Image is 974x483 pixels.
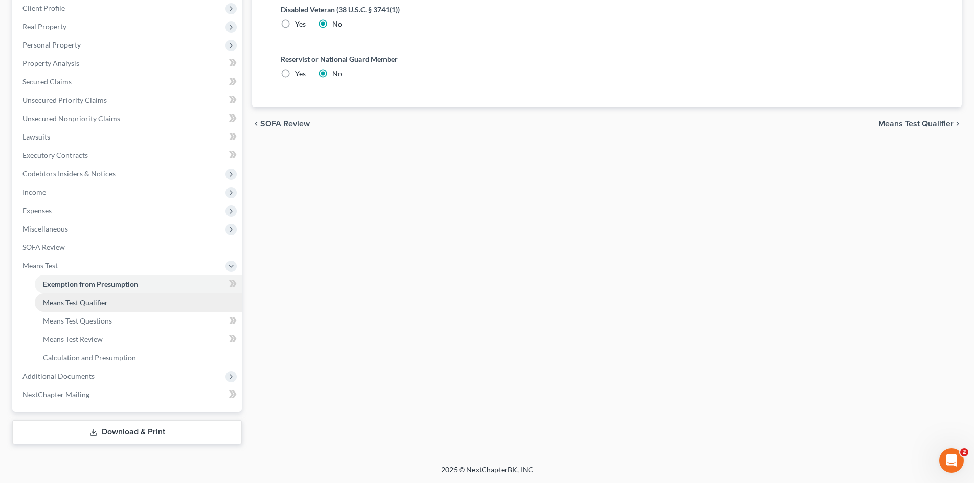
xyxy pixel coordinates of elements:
[252,120,310,128] button: chevron_left SOFA Review
[960,448,968,456] span: 2
[22,132,50,141] span: Lawsuits
[332,69,342,78] span: No
[22,261,58,270] span: Means Test
[35,312,242,330] a: Means Test Questions
[43,353,136,362] span: Calculation and Presumption
[878,120,962,128] button: Means Test Qualifier chevron_right
[22,188,46,196] span: Income
[22,40,81,49] span: Personal Property
[22,372,95,380] span: Additional Documents
[22,96,107,104] span: Unsecured Priority Claims
[35,293,242,312] a: Means Test Qualifier
[43,298,108,307] span: Means Test Qualifier
[295,19,306,28] span: Yes
[22,4,65,12] span: Client Profile
[260,120,310,128] span: SOFA Review
[22,206,52,215] span: Expenses
[14,128,242,146] a: Lawsuits
[43,316,112,325] span: Means Test Questions
[252,120,260,128] i: chevron_left
[22,114,120,123] span: Unsecured Nonpriority Claims
[35,349,242,367] a: Calculation and Presumption
[281,54,933,64] label: Reservist or National Guard Member
[22,22,66,31] span: Real Property
[14,54,242,73] a: Property Analysis
[14,109,242,128] a: Unsecured Nonpriority Claims
[939,448,964,473] iframe: Intercom live chat
[14,238,242,257] a: SOFA Review
[14,73,242,91] a: Secured Claims
[14,146,242,165] a: Executory Contracts
[22,151,88,159] span: Executory Contracts
[35,330,242,349] a: Means Test Review
[281,4,933,15] label: Disabled Veteran (38 U.S.C. § 3741(1))
[12,420,242,444] a: Download & Print
[22,224,68,233] span: Miscellaneous
[22,77,72,86] span: Secured Claims
[878,120,954,128] span: Means Test Qualifier
[22,243,65,251] span: SOFA Review
[332,19,342,28] span: No
[35,275,242,293] a: Exemption from Presumption
[22,59,79,67] span: Property Analysis
[14,385,242,404] a: NextChapter Mailing
[295,69,306,78] span: Yes
[196,465,779,483] div: 2025 © NextChapterBK, INC
[43,335,103,343] span: Means Test Review
[22,169,116,178] span: Codebtors Insiders & Notices
[14,91,242,109] a: Unsecured Priority Claims
[954,120,962,128] i: chevron_right
[22,390,89,399] span: NextChapter Mailing
[43,280,138,288] span: Exemption from Presumption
